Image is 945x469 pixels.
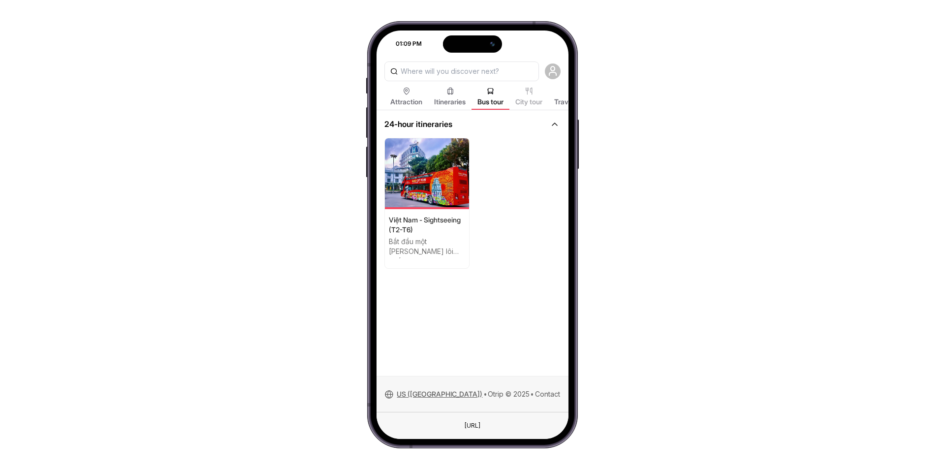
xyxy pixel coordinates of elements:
span: Itineraries [434,97,466,107]
span: US ([GEOGRAPHIC_DATA]) [396,391,483,398]
span: Bus tour [477,97,504,107]
span: City tour [515,97,542,107]
span: Travel Blog [554,97,589,107]
input: Where will you discover next? [384,62,539,81]
div: 01:09 PM [378,39,427,48]
span: Attraction [390,97,422,107]
div: This is a fake element. To change the URL just use the Browser text field on the top. [457,419,488,432]
div: 24-hour itineraries [384,118,452,130]
button: Contact [535,388,561,400]
button: US ([GEOGRAPHIC_DATA]) [384,389,483,399]
div: • • [377,376,568,412]
button: Otrip © 2025 [487,388,530,400]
